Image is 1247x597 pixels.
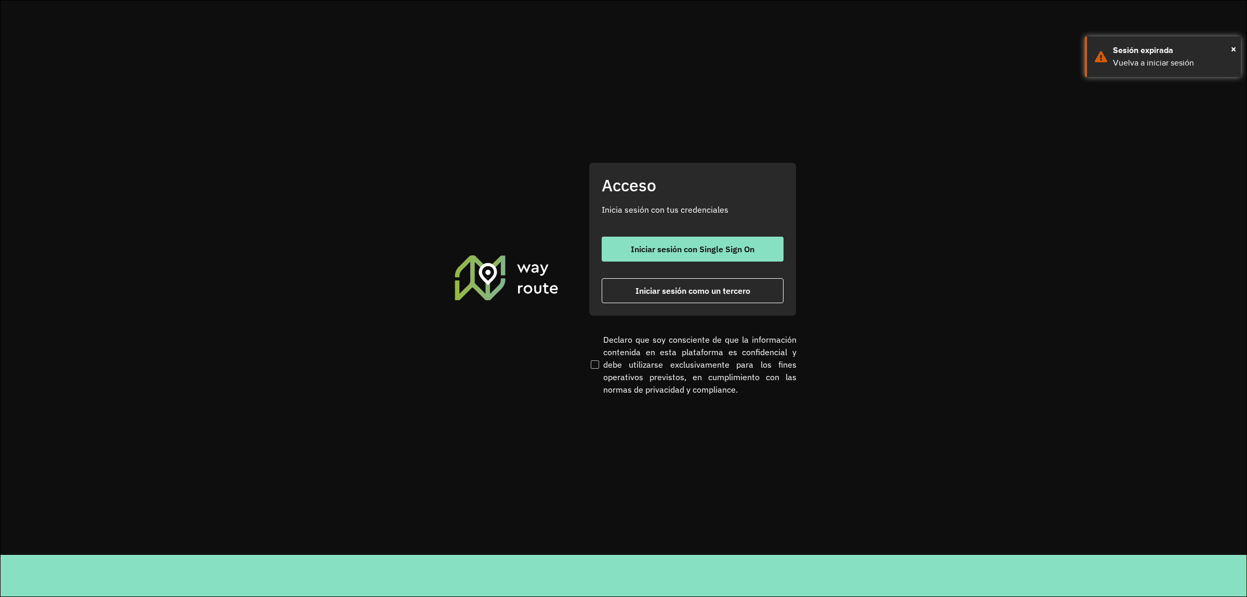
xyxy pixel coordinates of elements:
[1113,57,1233,69] div: Vuelva a iniciar sesión
[631,245,754,253] span: Iniciar sesión con Single Sign On
[602,203,784,216] p: Inicia sesión con tus credenciales
[1231,41,1236,57] button: Close
[602,175,784,195] h2: Acceso
[453,254,560,302] img: Roteirizador AmbevTech
[1231,41,1236,57] span: ×
[1113,44,1233,57] div: Sesión expirada
[602,278,784,303] button: button
[602,237,784,262] button: button
[589,333,797,396] label: Declaro que soy consciente de que la información contenida en esta plataforma es confidencial y d...
[635,287,750,295] span: Iniciar sesión como un tercero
